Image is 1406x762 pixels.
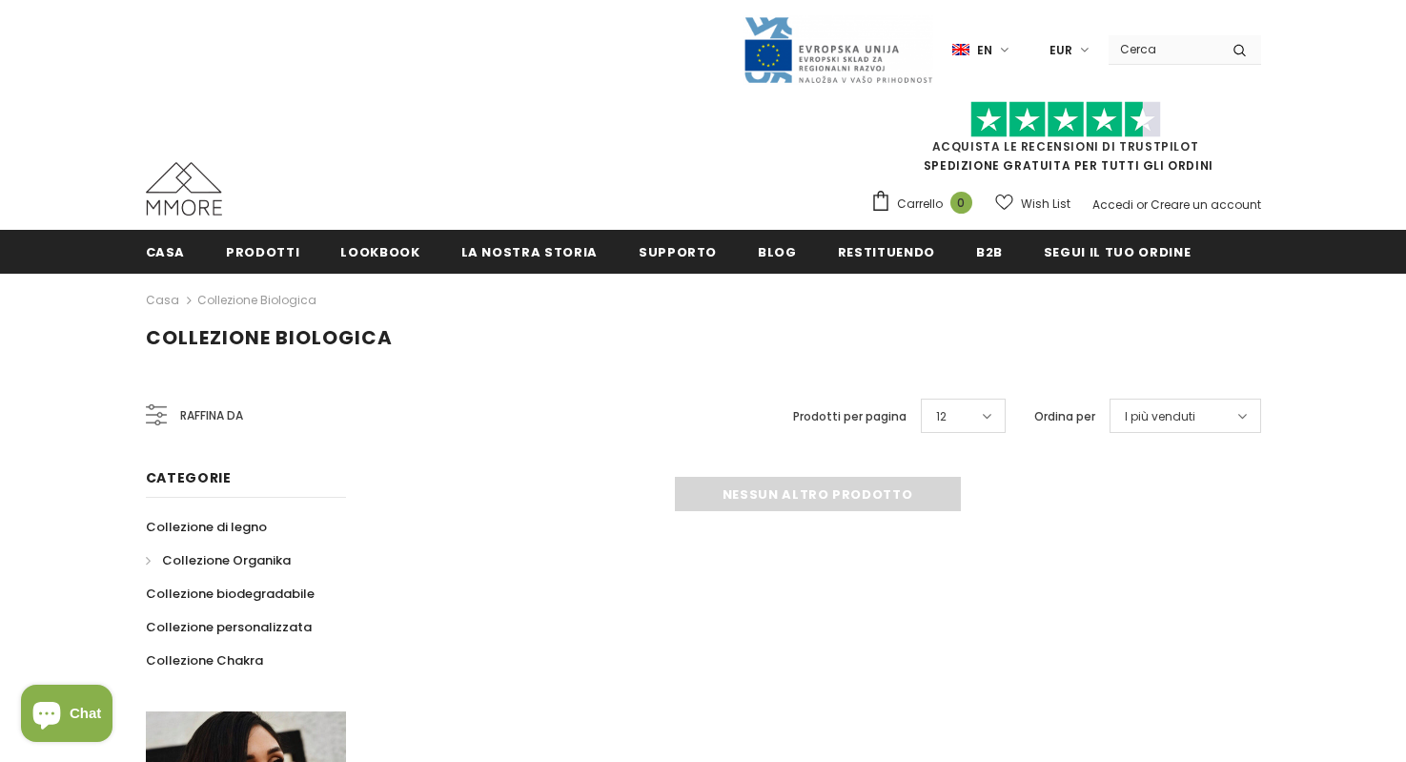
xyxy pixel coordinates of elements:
span: Wish List [1021,195,1070,214]
span: en [977,41,992,60]
img: Casi MMORE [146,162,222,216]
span: Raffina da [180,405,243,426]
span: 12 [936,407,947,426]
a: Prodotti [226,230,299,273]
span: Lookbook [340,243,419,261]
a: Collezione di legno [146,510,267,544]
span: La nostra storia [461,243,598,261]
a: Collezione Organika [146,544,291,577]
a: Lookbook [340,230,419,273]
a: Creare un account [1151,196,1261,213]
span: Collezione biodegradabile [146,585,315,603]
a: Collezione personalizzata [146,610,312,644]
span: Carrello [897,195,943,214]
span: Segui il tuo ordine [1044,243,1191,261]
span: Casa [146,243,186,261]
a: Carrello 0 [870,190,982,218]
span: Prodotti [226,243,299,261]
a: Wish List [995,187,1070,220]
span: Restituendo [838,243,935,261]
a: Javni Razpis [743,41,933,57]
span: I più venduti [1125,407,1195,426]
span: Collezione Chakra [146,651,263,669]
a: Restituendo [838,230,935,273]
a: supporto [639,230,717,273]
span: Collezione personalizzata [146,618,312,636]
span: or [1136,196,1148,213]
a: Collezione biodegradabile [146,577,315,610]
span: 0 [950,192,972,214]
span: Categorie [146,468,232,487]
a: Acquista le recensioni di TrustPilot [932,138,1199,154]
a: Blog [758,230,797,273]
img: Fidati di Pilot Stars [970,101,1161,138]
a: La nostra storia [461,230,598,273]
span: Collezione di legno [146,518,267,536]
span: EUR [1049,41,1072,60]
img: Javni Razpis [743,15,933,85]
a: Casa [146,230,186,273]
span: Collezione Organika [162,551,291,569]
span: supporto [639,243,717,261]
span: B2B [976,243,1003,261]
a: Segui il tuo ordine [1044,230,1191,273]
a: Collezione biologica [197,292,316,308]
input: Search Site [1109,35,1218,63]
span: Collezione biologica [146,324,393,351]
span: Blog [758,243,797,261]
label: Ordina per [1034,407,1095,426]
a: Collezione Chakra [146,644,263,677]
a: Casa [146,289,179,312]
span: SPEDIZIONE GRATUITA PER TUTTI GLI ORDINI [870,110,1261,174]
inbox-online-store-chat: Shopify online store chat [15,685,118,747]
a: B2B [976,230,1003,273]
label: Prodotti per pagina [793,407,907,426]
a: Accedi [1092,196,1133,213]
img: i-lang-1.png [952,42,969,58]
